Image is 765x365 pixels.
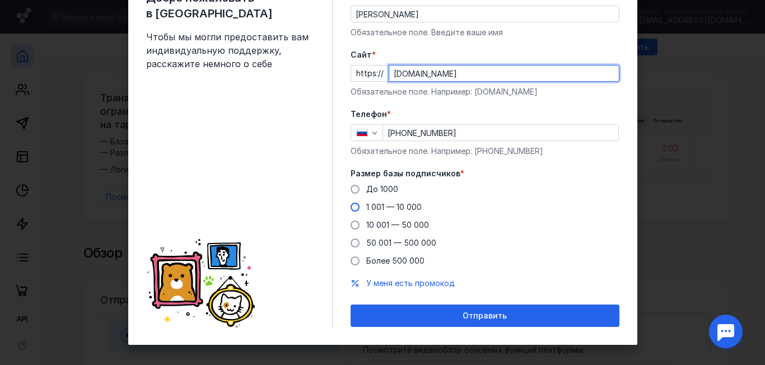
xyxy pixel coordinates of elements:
[366,278,455,288] span: У меня есть промокод
[351,49,372,60] span: Cайт
[366,238,436,247] span: 50 001 — 500 000
[351,146,619,157] div: Обязательное поле. Например: [PHONE_NUMBER]
[351,86,619,97] div: Обязательное поле. Например: [DOMAIN_NAME]
[463,311,507,321] span: Отправить
[366,202,422,212] span: 1 001 — 10 000
[351,168,460,179] span: Размер базы подписчиков
[351,109,387,120] span: Телефон
[351,305,619,327] button: Отправить
[351,27,619,38] div: Обязательное поле. Введите ваше имя
[366,184,398,194] span: До 1000
[366,278,455,289] button: У меня есть промокод
[366,220,429,230] span: 10 001 — 50 000
[366,256,425,265] span: Более 500 000
[146,30,314,71] span: Чтобы мы могли предоставить вам индивидуальную поддержку, расскажите немного о себе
